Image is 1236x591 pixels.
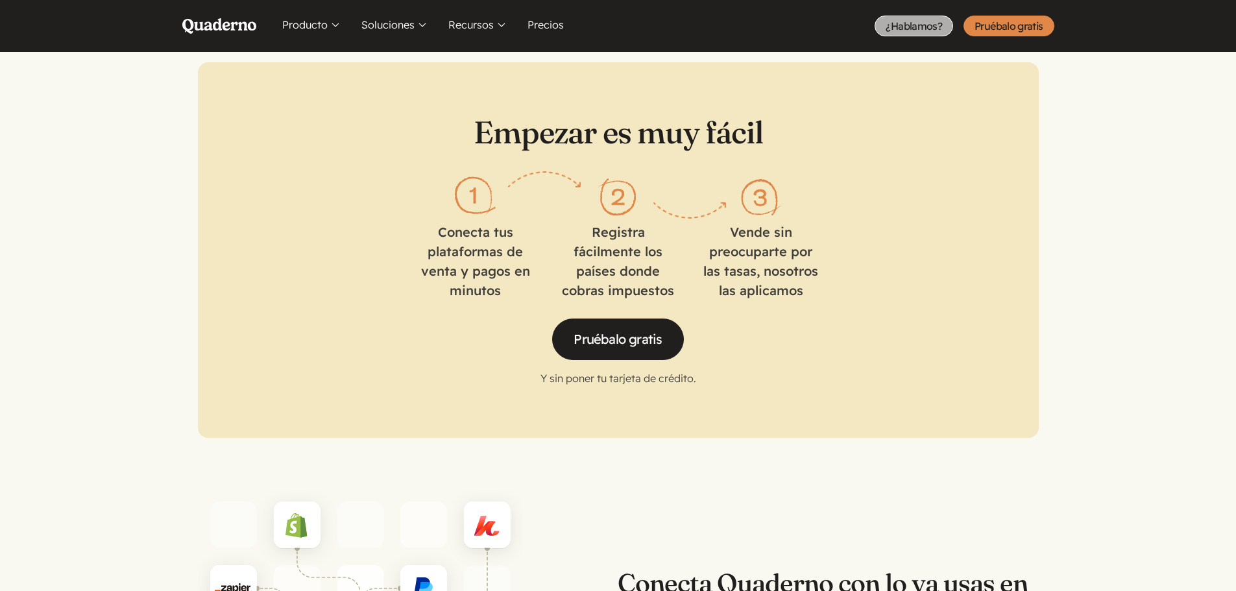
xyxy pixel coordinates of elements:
p: Y sin poner tu tarjeta de crédito. [359,370,878,386]
li: Vende sin preocuparte por las tasas, nosotros las aplicamos [703,176,819,300]
a: ¿Hablamos? [875,16,953,36]
a: Pruébalo gratis [963,16,1054,36]
a: Pruébalo gratis [552,319,683,360]
h2: Empezar es muy fácil [250,114,987,151]
li: Conecta tus plataformas de venta y pagos en minutos [417,176,534,300]
li: Registra fácilmente los países donde cobras impuestos [560,176,677,300]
